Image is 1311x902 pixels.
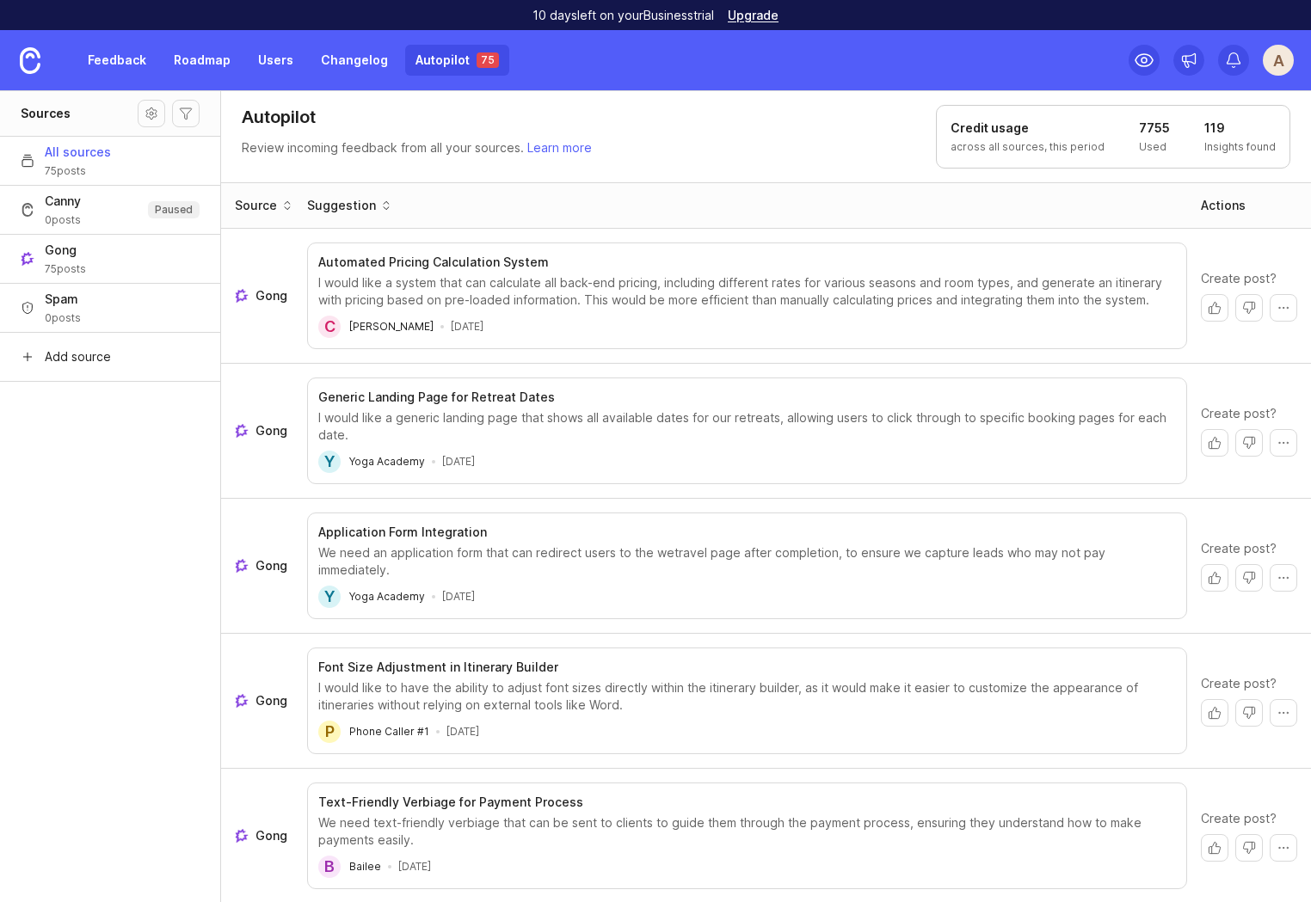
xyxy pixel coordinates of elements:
p: 10 days left on your Business trial [532,7,714,24]
span: 0 posts [45,311,81,325]
button: Text-Friendly Verbiage for Payment ProcessWe need text-friendly verbiage that can be sent to clie... [307,782,1187,889]
div: I would like to have the ability to adjust font sizes directly within the itinerary builder, as i... [318,679,1176,714]
button: More actions [1270,699,1297,727]
span: Spam [45,291,81,308]
a: YYoga Academy [318,586,425,608]
a: Users [248,45,304,76]
button: Create post [1201,699,1228,727]
div: We need an application form that can redirect users to the wetravel page after completion, to ens... [318,544,1176,579]
h1: 119 [1204,120,1276,137]
button: Autopilot filters [172,100,200,127]
h3: Automated Pricing Calculation System [318,254,549,271]
a: See more about where this Gong post draft came from [235,557,293,574]
h3: Text-Friendly Verbiage for Payment Process [318,794,583,811]
a: See more about where this Gong post draft came from [235,827,293,844]
button: A [1263,45,1294,76]
span: Create post? [1201,270,1277,287]
a: See more about where this Gong post draft came from [235,422,293,439]
img: gong [235,289,249,303]
button: More actions [1270,294,1297,322]
button: More actions [1270,564,1297,592]
button: Create post [1201,429,1228,457]
span: Create post? [1201,405,1277,422]
button: Application Form IntegrationWe need an application form that can redirect users to the wetravel p... [307,512,1187,619]
div: We need text-friendly verbiage that can be sent to clients to guide them through the payment proc... [318,814,1176,849]
p: Paused [155,203,193,217]
span: Create post? [1201,810,1277,827]
button: Dismiss with no action [1235,699,1263,727]
a: Autopilot 75 [405,45,509,76]
a: Upgrade [728,9,779,21]
div: I would like a generic landing page that shows all available dates for our retreats, allowing use... [318,409,1176,444]
span: Gong [255,287,287,304]
button: Dismiss with no action [1235,294,1263,322]
a: PPhone Caller #1 [318,721,429,743]
img: gong [235,424,249,438]
h3: Application Form Integration [318,524,487,541]
a: See more about where this Gong post draft came from [235,287,293,304]
button: Font Size Adjustment in Itinerary BuilderI would like to have the ability to adjust font sizes di... [307,647,1187,754]
h3: Generic Landing Page for Retreat Dates [318,389,555,406]
a: BBailee [318,856,381,878]
button: Dismiss with no action [1235,564,1263,592]
span: Gong [45,242,86,259]
h1: 7755 [1139,120,1170,137]
p: Used [1139,140,1170,154]
a: C[PERSON_NAME] [318,316,434,338]
a: YYoga Academy [318,451,425,473]
span: Create post? [1201,675,1277,692]
button: More actions [1270,429,1297,457]
span: 75 posts [45,164,111,178]
a: Learn more [527,140,592,155]
p: Review incoming feedback from all your sources. [242,139,592,156]
button: More actions [1270,834,1297,862]
div: Actions [1201,197,1246,214]
span: Add source [45,348,111,365]
span: Bailee [349,860,381,873]
div: Y [318,451,341,473]
span: [PERSON_NAME] [349,320,434,333]
img: Canny [21,203,34,217]
h1: Autopilot [242,105,316,129]
div: B [318,856,341,878]
span: Gong [255,827,287,844]
button: Create post [1201,294,1228,322]
p: 75 [481,53,495,67]
img: Gong [21,252,34,266]
span: 75 posts [45,262,86,276]
span: Phone Caller #1 [349,725,429,738]
span: Yoga Academy [349,590,425,603]
button: Create post [1201,564,1228,592]
img: gong [235,829,249,843]
span: All sources [45,144,111,161]
span: Create post? [1201,540,1277,557]
span: 0 posts [45,213,81,227]
span: Gong [255,422,287,439]
img: Canny Home [20,47,40,74]
p: across all sources, this period [951,140,1105,154]
span: Gong [255,692,287,709]
h3: Font Size Adjustment in Itinerary Builder [318,659,558,676]
img: gong [235,694,249,708]
button: Generic Landing Page for Retreat DatesI would like a generic landing page that shows all availabl... [307,377,1187,484]
span: Gong [255,557,287,574]
div: Suggestion [307,197,376,214]
button: Dismiss with no action [1235,834,1263,862]
div: C [318,316,341,338]
a: Changelog [311,45,398,76]
button: Source settings [138,100,165,127]
button: Dismiss with no action [1235,429,1263,457]
div: I would like a system that can calculate all back-end pricing, including different rates for vari... [318,274,1176,309]
a: Roadmap [163,45,241,76]
h1: Credit usage [951,120,1105,137]
p: Insights found [1204,140,1276,154]
div: P [318,721,341,743]
img: gong [235,559,249,573]
h1: Sources [21,105,71,122]
div: Source [235,197,277,214]
a: Feedback [77,45,157,76]
button: Create post [1201,834,1228,862]
span: Canny [45,193,81,210]
button: Automated Pricing Calculation SystemI would like a system that can calculate all back-end pricing... [307,242,1187,349]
